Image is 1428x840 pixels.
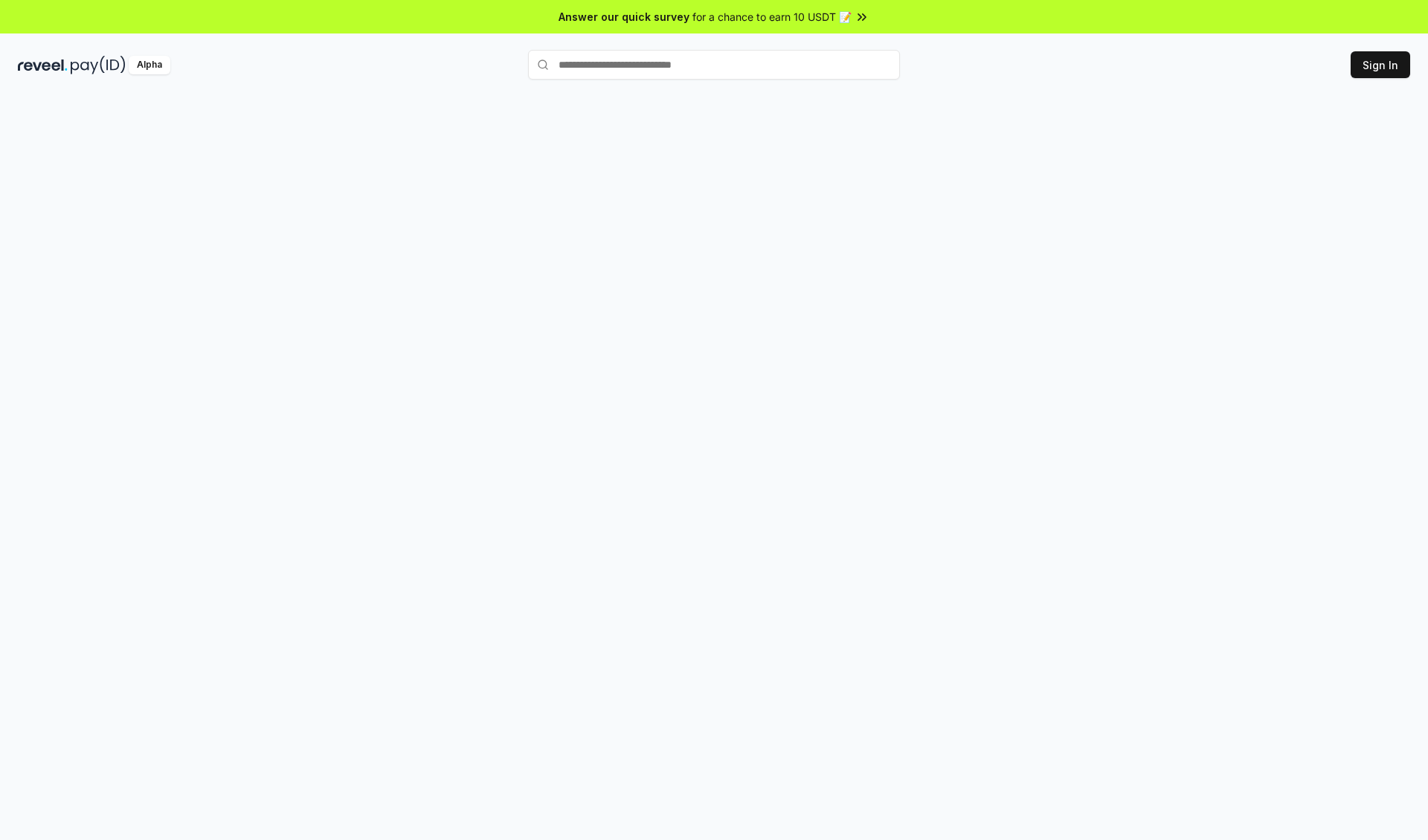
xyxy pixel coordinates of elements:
span: for a chance to earn 10 USDT 📝 [692,9,852,25]
span: Answer our quick survey [559,9,689,25]
img: pay_id [71,56,126,74]
img: reveel_dark [18,56,68,74]
button: Sign In [1351,51,1410,78]
div: Alpha [129,56,170,74]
